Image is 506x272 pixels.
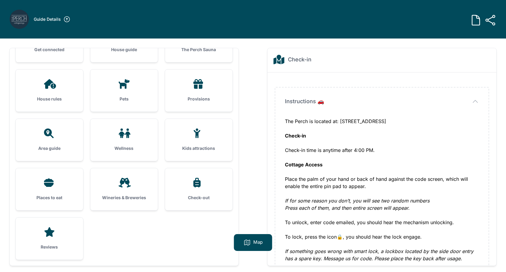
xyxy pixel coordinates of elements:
h2: Check-in [288,55,311,64]
img: lbscve6jyqy4usxktyb5b1icebv1 [10,10,29,29]
h3: Places to eat [25,195,73,201]
a: Kids attractions [165,119,233,161]
p: Map [253,239,263,246]
a: Provisions [165,70,233,112]
a: Guide Details [34,16,70,23]
a: Wellness [90,119,158,161]
h3: Pets [100,96,148,102]
a: Places to eat [16,168,83,210]
h3: Wineries & Breweries [100,195,148,201]
em: If for some reason you don’t, you will see two random numbers Press each of them, and then entire... [285,198,429,211]
h3: Guide Details [34,16,61,22]
strong: Check-in [285,133,306,139]
h3: Kids attractions [175,145,223,151]
h3: House guide [100,47,148,53]
em: If something goes wrong with smart lock, a lockbox located by the side door entry has a spare key... [285,248,473,261]
h3: The Perch Sauna [175,47,223,53]
span: Instructions 🚗 [285,97,324,106]
button: Instructions 🚗 [285,97,479,106]
a: Area guide [16,119,83,161]
a: House rules [16,70,83,112]
h3: Reviews [25,244,73,250]
div: The Perch is located at: [STREET_ADDRESS] Check-in time is anytime after 4:00 PM. Place the palm ... [285,118,479,262]
strong: Cottage Access [285,162,323,168]
a: Check-out [165,168,233,210]
a: Pets [90,70,158,112]
h3: Area guide [25,145,73,151]
h3: Get connected [25,47,73,53]
h3: Wellness [100,145,148,151]
h3: Check-out [175,195,223,201]
a: Reviews [16,218,83,260]
a: Wineries & Breweries [90,168,158,210]
h3: House rules [25,96,73,102]
h3: Provisions [175,96,223,102]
